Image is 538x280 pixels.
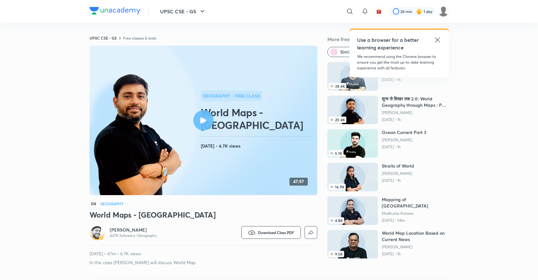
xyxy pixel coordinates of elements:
[90,35,117,41] a: UPSC CSE - GS
[293,179,304,184] h4: 47:57
[357,36,420,51] h5: Use a browser for a better learning experience
[90,251,317,257] p: [DATE] • 47m • 6.7K views
[329,83,346,89] span: 38.4K
[327,35,449,43] h5: More free classes
[91,226,103,239] img: Avatar
[382,137,426,143] a: [PERSON_NAME]
[382,96,449,108] h6: शून्य से शिखर तक 2.0: World Geography through Maps : Part I
[110,233,157,238] p: 447K followers • Geography
[382,77,448,82] p: [DATE] • 1h
[99,235,103,240] img: badge
[382,196,449,209] h6: Mapping of [GEOGRAPHIC_DATA]
[329,150,343,156] span: 5.1K
[327,47,376,57] button: Similar classes
[123,35,156,41] a: Free classes & tests
[438,6,449,17] img: Sapna Yadav
[382,163,414,169] h6: Straits of World
[329,251,344,257] span: 9.5K
[90,7,140,15] img: Company Logo
[382,230,449,243] h6: World Map Location Based on Current News
[382,178,414,183] p: [DATE] • 1h
[374,6,384,16] button: avatar
[90,259,317,266] p: In this class [PERSON_NAME] will discuss World Map
[156,5,210,18] button: UPSC CSE - GS
[90,200,98,207] span: EN
[416,8,422,15] img: streak
[329,217,344,224] span: 4.8K
[382,245,449,250] a: [PERSON_NAME]
[241,226,301,239] button: Download Class PDF
[90,225,105,240] a: Avatarbadge
[90,210,317,220] h3: World Maps - [GEOGRAPHIC_DATA]
[201,142,315,150] h4: [DATE] • 6.7K views
[382,110,449,115] a: [PERSON_NAME]
[329,184,346,190] span: 16.9K
[382,117,449,122] p: [DATE] • 1h
[382,211,449,216] a: Madhukar Kotawe
[340,49,371,55] span: Similar classes
[376,9,382,14] img: avatar
[201,106,315,131] h2: World Maps - [GEOGRAPHIC_DATA]
[382,144,426,150] p: [DATE] • 1h
[100,202,124,206] h4: Geography
[382,218,449,223] p: [DATE] • 58m
[382,171,414,176] a: [PERSON_NAME]
[90,7,140,16] a: Company Logo
[382,251,449,257] p: [DATE] • 1h
[357,54,441,71] p: We recommend using the Chrome browser to ensure you get the most up-to-date learning experience w...
[258,230,294,235] span: Download Class PDF
[110,227,157,233] a: [PERSON_NAME]
[329,117,346,123] span: 20.4K
[382,129,426,136] h6: Ocean Current Part 3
